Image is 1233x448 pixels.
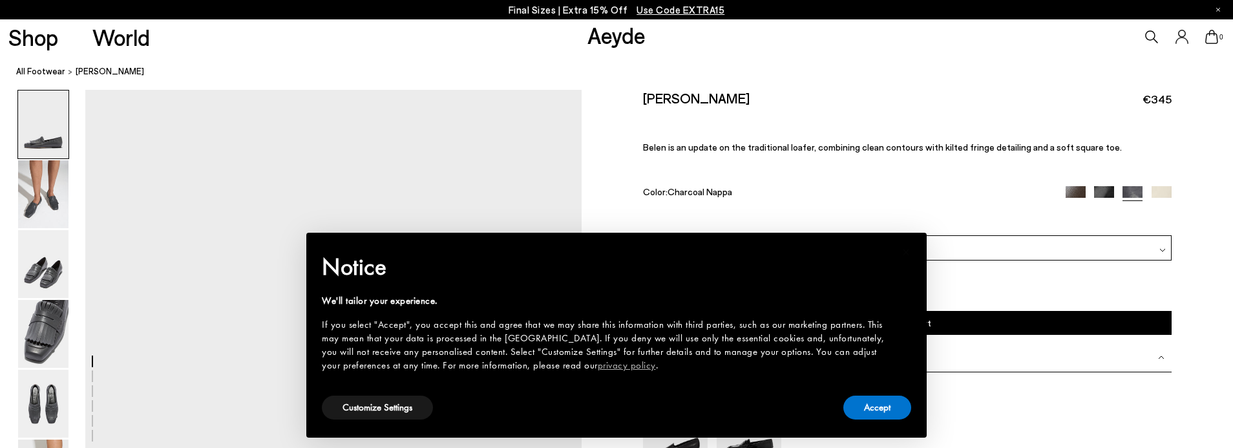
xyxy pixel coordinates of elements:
[322,396,433,420] button: Customize Settings
[643,186,1048,201] div: Color:
[668,186,732,197] span: Charcoal Nappa
[1159,247,1166,253] img: svg%3E
[902,242,911,262] span: ×
[322,318,890,372] div: If you select "Accept", you accept this and agree that we may share this information with third p...
[18,230,68,298] img: Belen Tassel Loafers - Image 3
[1143,91,1172,107] span: €345
[1218,34,1225,41] span: 0
[643,90,750,106] h2: [PERSON_NAME]
[18,91,68,158] img: Belen Tassel Loafers - Image 1
[890,237,922,268] button: Close this notice
[18,370,68,438] img: Belen Tassel Loafers - Image 5
[509,2,725,18] p: Final Sizes | Extra 15% Off
[1158,354,1164,361] img: svg%3E
[76,65,144,78] span: [PERSON_NAME]
[843,396,911,420] button: Accept
[1205,30,1218,44] a: 0
[598,359,656,372] a: privacy policy
[92,26,150,48] a: World
[643,142,1171,153] p: Belen is an update on the traditional loafer, combining clean contours with kilted fringe detaili...
[322,250,890,284] h2: Notice
[587,21,646,48] a: Aeyde
[8,26,58,48] a: Shop
[16,54,1233,90] nav: breadcrumb
[322,294,890,308] div: We'll tailor your experience.
[637,4,724,16] span: Navigate to /collections/ss25-final-sizes
[18,160,68,228] img: Belen Tassel Loafers - Image 2
[18,300,68,368] img: Belen Tassel Loafers - Image 4
[16,65,65,78] a: All Footwear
